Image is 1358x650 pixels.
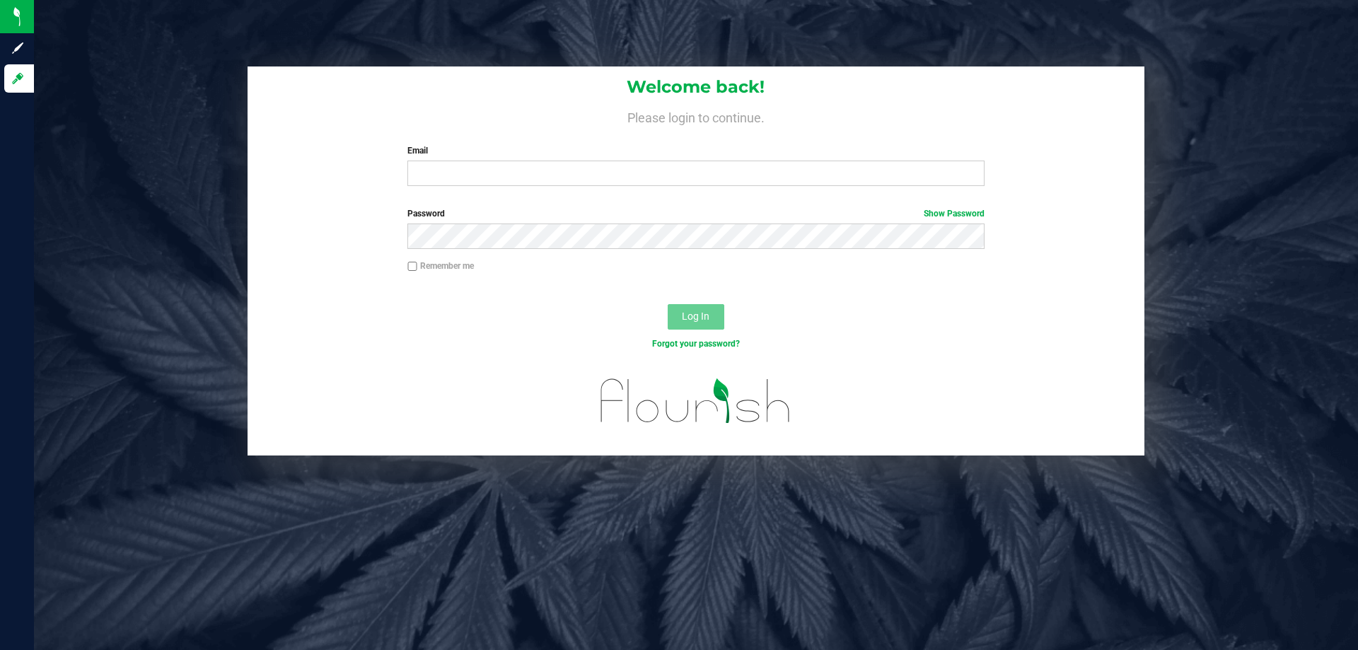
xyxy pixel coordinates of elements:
[924,209,985,219] a: Show Password
[407,262,417,272] input: Remember me
[584,365,808,437] img: flourish_logo.svg
[652,339,740,349] a: Forgot your password?
[407,209,445,219] span: Password
[407,260,474,272] label: Remember me
[248,78,1144,96] h1: Welcome back!
[248,108,1144,124] h4: Please login to continue.
[407,144,984,157] label: Email
[11,41,25,55] inline-svg: Sign up
[682,311,709,322] span: Log In
[11,71,25,86] inline-svg: Log in
[668,304,724,330] button: Log In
